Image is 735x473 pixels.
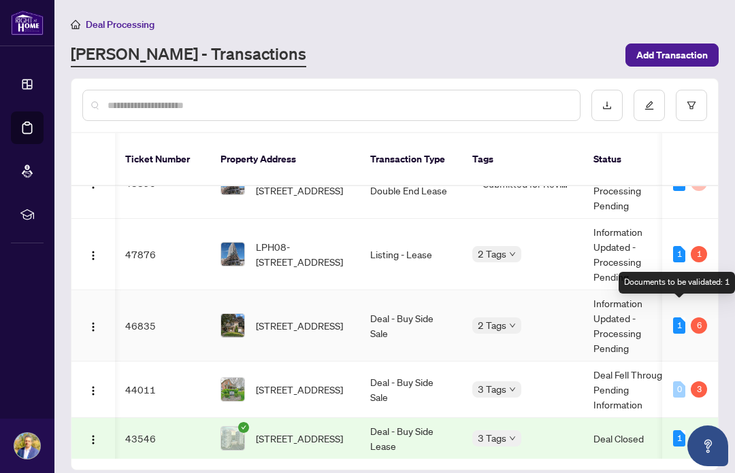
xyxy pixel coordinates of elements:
td: Deal Closed [583,418,685,459]
button: edit [634,90,665,121]
span: 2 Tags [478,246,506,262]
span: Add Transaction [636,44,708,66]
button: download [591,90,623,121]
img: Profile Icon [14,433,40,459]
span: home [71,20,80,29]
div: 1 [673,317,685,334]
img: logo [11,10,44,35]
span: 3 Tags [478,430,506,446]
img: Logo [88,250,99,261]
td: Deal Fell Through - Pending Information [583,362,685,418]
img: thumbnail-img [221,378,244,401]
td: Information Updated - Processing Pending [583,219,685,290]
span: download [602,101,612,110]
span: down [509,251,516,258]
td: 43546 [114,418,210,459]
img: thumbnail-img [221,427,244,450]
span: filter [687,101,696,110]
span: down [509,386,516,393]
th: Transaction Type [359,133,461,186]
button: Logo [82,315,104,336]
span: down [509,322,516,329]
span: down [509,435,516,442]
span: [STREET_ADDRESS] [256,382,343,397]
img: thumbnail-img [221,243,244,266]
img: Logo [88,321,99,332]
button: filter [676,90,707,121]
span: 3 Tags [478,381,506,397]
button: Open asap [687,425,728,466]
div: 6 [691,317,707,334]
span: Deal Processing [86,18,154,31]
th: Property Address [210,133,359,186]
span: [STREET_ADDRESS] [256,431,343,446]
div: 1 [673,246,685,262]
img: Logo [88,385,99,396]
button: Add Transaction [625,43,719,67]
div: 0 [673,381,685,398]
td: Deal - Buy Side Sale [359,362,461,418]
div: 1 [673,430,685,446]
span: edit [644,101,654,110]
div: 3 [691,381,707,398]
th: Status [583,133,685,186]
img: thumbnail-img [221,314,244,337]
td: Deal - Buy Side Sale [359,290,461,362]
div: Documents to be validated: 1 [619,272,735,294]
td: 47876 [114,219,210,290]
span: LPH08-[STREET_ADDRESS] [256,239,348,269]
button: Logo [82,379,104,400]
span: [STREET_ADDRESS] [256,318,343,333]
div: 1 [691,246,707,262]
td: 46835 [114,290,210,362]
td: Deal - Buy Side Lease [359,418,461,459]
td: Listing - Lease [359,219,461,290]
button: Logo [82,427,104,449]
span: 2 Tags [478,317,506,333]
button: Logo [82,243,104,265]
span: check-circle [238,422,249,433]
th: Tags [461,133,583,186]
img: Logo [88,434,99,445]
td: Information Updated - Processing Pending [583,290,685,362]
th: Ticket Number [114,133,210,186]
a: [PERSON_NAME] - Transactions [71,43,306,67]
td: 44011 [114,362,210,418]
